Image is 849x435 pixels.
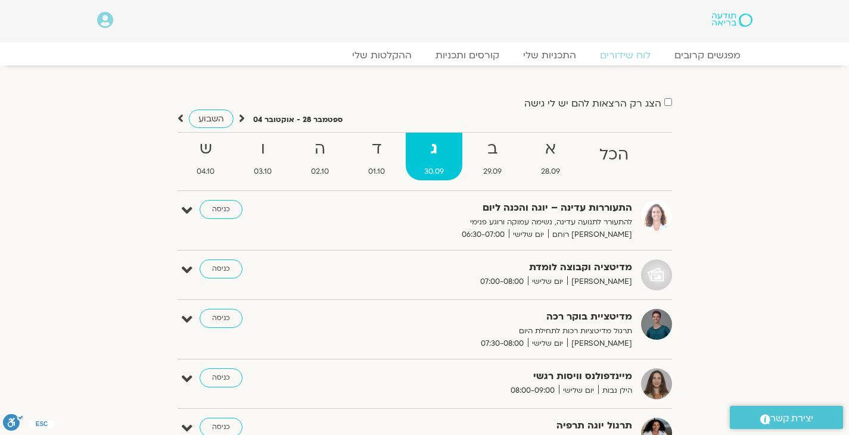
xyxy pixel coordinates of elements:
[465,133,520,180] a: ב29.09
[476,276,528,288] span: 07:00-08:00
[340,200,632,216] strong: התעוררות עדינה – יוגה והכנה ליום
[523,136,579,162] strong: א
[465,165,520,178] span: 29.09
[598,384,632,397] span: הילן נבות
[293,165,347,178] span: 02.10
[477,337,528,350] span: 07:30-08:00
[189,109,234,128] a: השבוע
[424,49,511,61] a: קורסים ותכניות
[235,133,290,180] a: ו03.10
[528,337,567,350] span: יום שלישי
[340,418,632,434] strong: תרגול יוגה תרפיה
[200,368,242,387] a: כניסה
[567,337,632,350] span: [PERSON_NAME]
[458,229,509,241] span: 06:30-07:00
[293,136,347,162] strong: ה
[581,133,647,180] a: הכל
[406,133,462,180] a: ג30.09
[200,309,242,328] a: כניסה
[528,276,567,288] span: יום שלישי
[523,165,579,178] span: 28.09
[559,384,598,397] span: יום שלישי
[340,259,632,276] strong: מדיטציה וקבוצה לומדת
[350,136,403,162] strong: ד
[509,229,548,241] span: יום שלישי
[524,98,661,109] label: הצג רק הרצאות להם יש לי גישה
[97,49,752,61] nav: Menu
[730,406,843,429] a: יצירת קשר
[406,165,462,178] span: 30.09
[293,133,347,180] a: ה02.10
[340,49,424,61] a: ההקלטות שלי
[179,133,234,180] a: ש04.10
[350,165,403,178] span: 01.10
[340,325,632,337] p: תרגול מדיטציות רכות לתחילת היום
[340,216,632,229] p: להתעורר לתנועה עדינה, נשימה עמוקה ורוגע פנימי
[588,49,663,61] a: לוח שידורים
[663,49,752,61] a: מפגשים קרובים
[179,165,234,178] span: 04.10
[567,276,632,288] span: [PERSON_NAME]
[235,136,290,162] strong: ו
[506,384,559,397] span: 08:00-09:00
[340,309,632,325] strong: מדיטציית בוקר רכה
[235,165,290,178] span: 03.10
[581,142,647,168] strong: הכל
[179,136,234,162] strong: ש
[770,411,813,427] span: יצירת קשר
[523,133,579,180] a: א28.09
[253,114,343,126] p: ספטמבר 28 - אוקטובר 04
[465,136,520,162] strong: ב
[350,133,403,180] a: ד01.10
[406,136,462,162] strong: ג
[200,259,242,278] a: כניסה
[511,49,588,61] a: התכניות שלי
[200,200,242,219] a: כניסה
[198,113,224,124] span: השבוע
[548,229,632,241] span: [PERSON_NAME] רוחם
[340,368,632,384] strong: מיינדפולנס וויסות רגשי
